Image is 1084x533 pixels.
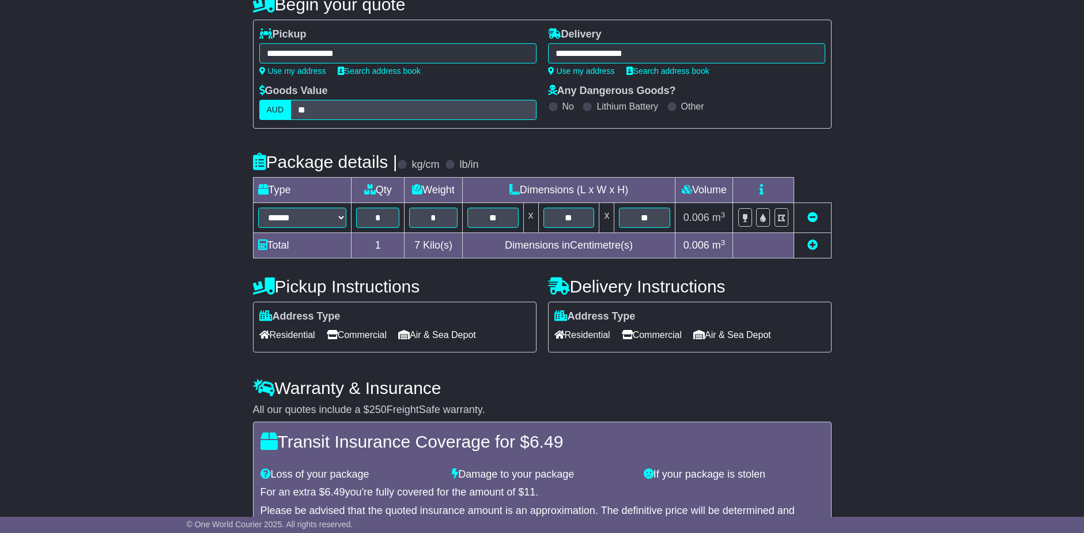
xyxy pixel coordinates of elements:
h4: Delivery Instructions [548,277,832,296]
td: Volume [675,178,733,203]
span: Air & Sea Depot [693,326,771,344]
span: © One World Courier 2025. All rights reserved. [187,520,353,529]
sup: 3 [721,238,726,247]
a: Use my address [548,66,615,76]
label: Address Type [259,310,341,323]
label: kg/cm [411,159,439,171]
td: Weight [405,178,462,203]
a: Remove this item [807,212,818,223]
h4: Transit Insurance Coverage for $ [260,432,824,451]
td: Type [253,178,352,203]
span: 6.49 [325,486,345,498]
label: Delivery [548,28,602,41]
span: m [712,212,726,223]
span: 0.006 [683,212,709,223]
label: Goods Value [259,85,328,97]
td: Kilo(s) [405,233,462,258]
label: Any Dangerous Goods? [548,85,676,97]
a: Search address book [338,66,421,76]
h4: Warranty & Insurance [253,378,832,397]
div: Damage to your package [446,468,638,481]
label: Pickup [259,28,307,41]
a: Add new item [807,239,818,251]
td: x [523,203,538,233]
td: Dimensions in Centimetre(s) [462,233,675,258]
label: lb/in [459,159,478,171]
sup: 3 [721,211,726,219]
td: Dimensions (L x W x H) [462,178,675,203]
span: 0.006 [683,239,709,251]
td: Qty [352,178,405,203]
span: 250 [369,404,387,415]
span: Residential [259,326,315,344]
label: Other [681,101,704,112]
span: Commercial [327,326,387,344]
h4: Pickup Instructions [253,277,537,296]
span: Residential [554,326,610,344]
td: 1 [352,233,405,258]
span: 11 [524,486,535,498]
span: Commercial [622,326,682,344]
div: If your package is stolen [638,468,830,481]
span: Air & Sea Depot [398,326,476,344]
td: x [599,203,614,233]
div: For an extra $ you're fully covered for the amount of $ . [260,486,824,499]
div: All our quotes include a $ FreightSafe warranty. [253,404,832,416]
a: Search address book [626,66,709,76]
span: 7 [414,239,420,251]
a: Use my address [259,66,326,76]
label: Lithium Battery [596,101,658,112]
td: Total [253,233,352,258]
h4: Package details | [253,152,398,171]
div: Loss of your package [255,468,447,481]
label: AUD [259,100,292,120]
span: m [712,239,726,251]
label: No [562,101,574,112]
label: Address Type [554,310,636,323]
span: 6.49 [530,432,563,451]
div: Please be advised that the quoted insurance amount is an approximation. The definitive price will... [260,505,824,530]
